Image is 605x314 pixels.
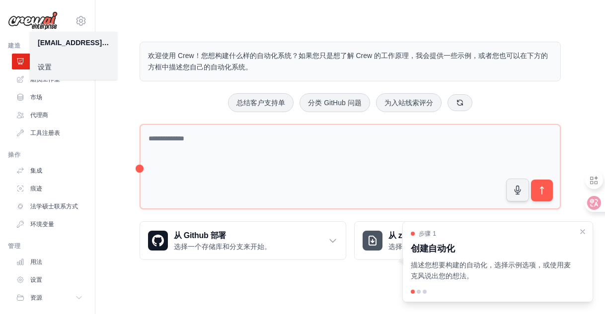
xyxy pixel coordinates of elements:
a: 市场 [12,89,87,105]
a: 船员工作室 [12,71,87,87]
div: 聊天小组件 [555,266,605,314]
font: 建造 [8,42,20,49]
a: 设置 [12,272,87,288]
font: 选择一个存储库和分支来开始。 [174,243,271,251]
font: 用法 [30,258,42,265]
font: 环境变量 [30,221,54,228]
a: 用法 [12,254,87,270]
font: 描述您想要构建的自动化，选择示例选项，或使用麦克风说出您的想法。 [411,261,571,280]
iframe: Chat Widget [555,266,605,314]
a: 设置 [30,58,117,76]
a: 环境变量 [12,216,87,232]
font: 总结客户支持单 [236,99,285,107]
button: 资源 [12,290,87,306]
a: 痕迹 [12,181,87,196]
a: 代理商 [12,107,87,123]
a: 自动化 [12,54,87,69]
font: 工具注册表 [30,129,60,136]
button: 分类 GitHub 问题 [300,93,370,112]
a: 集成 [12,163,87,179]
a: 工具注册表 [12,125,87,141]
font: 从 Github 部署 [174,231,226,240]
font: [EMAIL_ADDRESS][DOMAIN_NAME] [38,39,159,47]
font: 痕迹 [30,185,42,192]
button: 关闭演练 [579,228,587,236]
font: 管理 [8,243,20,250]
button: 总结客户支持单 [228,93,294,112]
font: 设置 [38,63,52,71]
img: 标识 [8,11,58,30]
font: 创建自动化 [411,244,454,253]
font: 分类 GitHub 问题 [308,99,361,107]
font: 代理商 [30,112,48,119]
font: 资源 [30,294,42,301]
font: 为入站线索评分 [384,99,433,107]
font: 设置 [30,276,42,283]
font: 市场 [30,94,42,101]
font: 法学硕士联系方式 [30,203,78,210]
a: 法学硕士联系方式 [12,198,87,214]
font: 选择要上传的 zip 文件。 [388,243,464,251]
button: 为入站线索评分 [376,93,442,112]
font: 从 zip 文件部署 [388,231,442,240]
font: 欢迎使用 Crew！您想构建什么样的自动化系统？如果您只是想了解 Crew 的工作原理，我会提供一些示例，或者您也可以在下方的方框中描述您自己的自动化系统。 [148,52,548,71]
font: 步骤 1 [419,230,436,237]
font: 操作 [8,151,20,158]
font: 集成 [30,167,42,174]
